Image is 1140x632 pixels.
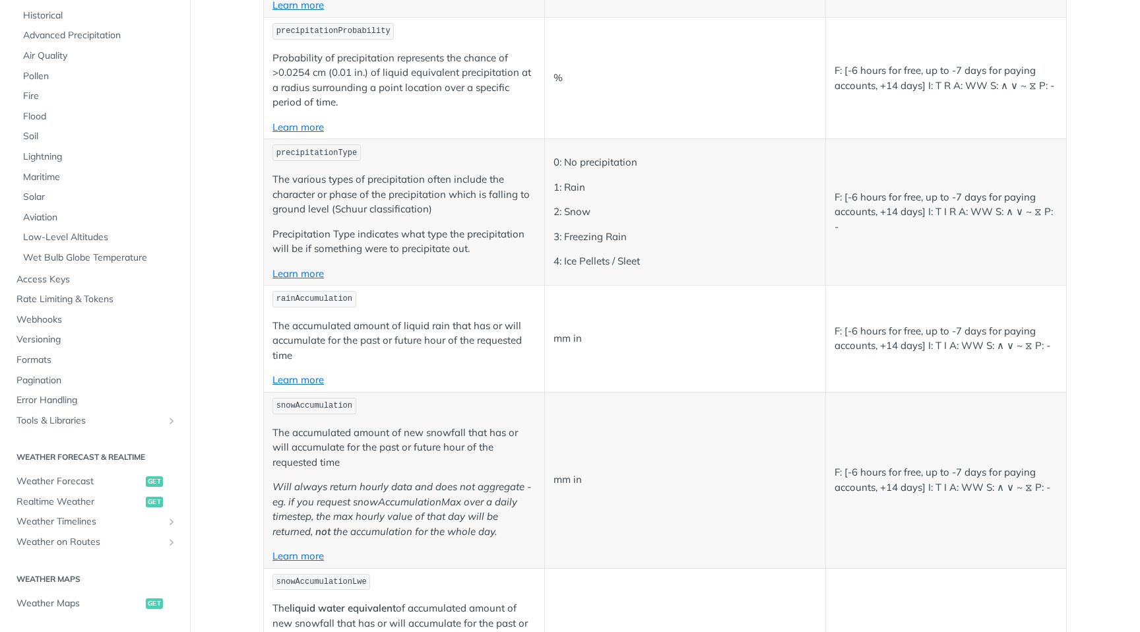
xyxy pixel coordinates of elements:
button: Show subpages for Weather on Routes [166,537,177,548]
a: Versioning [10,330,180,350]
a: Tools & LibrariesShow subpages for Tools & Libraries [10,411,180,431]
span: Lightning [23,150,177,164]
a: Air Quality [16,46,180,66]
span: Access Keys [16,273,177,286]
span: rainAccumulation [276,294,352,303]
a: Access Keys [10,270,180,290]
p: mm in [554,331,817,346]
p: Probability of precipitation represents the chance of >0.0254 cm (0.01 in.) of liquid equivalent ... [272,51,536,110]
a: Weather TimelinesShow subpages for Weather Timelines [10,512,180,532]
a: Formats [10,350,180,370]
p: 2: Snow [554,205,817,220]
strong: liquid water equivalent [290,602,396,614]
p: The various types of precipitation often include the character or phase of the precipitation whic... [272,172,536,217]
span: Advanced Precipitation [23,29,177,42]
span: Versioning [16,333,177,346]
h2: Weather Forecast & realtime [10,451,180,463]
span: Pagination [16,374,177,387]
a: Solar [16,187,180,207]
a: Webhooks [10,310,180,330]
span: Webhooks [16,313,177,327]
span: snowAccumulationLwe [276,577,367,586]
span: Weather on Routes [16,536,163,549]
span: Fire [23,90,177,103]
a: Historical [16,6,180,26]
a: Advanced Precipitation [16,26,180,46]
span: precipitationType [276,148,357,158]
span: Weather Maps [16,597,142,610]
a: Learn more [272,373,324,386]
p: 3: Freezing Rain [554,230,817,245]
a: Aviation [16,208,180,228]
p: The accumulated amount of liquid rain that has or will accumulate for the past or future hour of ... [272,319,536,363]
span: Formats [16,354,177,367]
a: Error Handling [10,391,180,410]
a: Weather Forecastget [10,472,180,491]
a: Learn more [272,121,324,133]
span: Weather Timelines [16,515,163,528]
span: precipitationProbability [276,26,391,36]
span: get [146,497,163,507]
p: F: [-6 hours for free, up to -7 days for paying accounts, +14 days] I: T I R A: WW S: ∧ ∨ ~ ⧖ P: - [835,190,1058,235]
span: get [146,598,163,609]
span: Weather Forecast [16,475,142,488]
button: Show subpages for Weather Timelines [166,517,177,527]
p: F: [-6 hours for free, up to -7 days for paying accounts, +14 days] I: T R A: WW S: ∧ ∨ ~ ⧖ P: - [835,63,1058,93]
em: the accumulation for the whole day. [333,525,497,538]
a: Rate Limiting & Tokens [10,290,180,309]
a: Pollen [16,67,180,86]
p: mm in [554,472,817,488]
button: Show subpages for Tools & Libraries [166,416,177,426]
a: Realtime Weatherget [10,492,180,512]
h2: Weather Maps [10,573,180,585]
strong: not [315,525,331,538]
span: Solar [23,191,177,204]
span: Maritime [23,171,177,184]
span: Historical [23,9,177,22]
span: snowAccumulation [276,401,352,410]
a: Weather Mapsget [10,594,180,614]
span: Air Quality [23,49,177,63]
a: Soil [16,127,180,146]
p: 4: Ice Pellets / Sleet [554,254,817,269]
p: 0: No precipitation [554,155,817,170]
span: Soil [23,130,177,143]
span: Aviation [23,211,177,224]
a: Weather on RoutesShow subpages for Weather on Routes [10,532,180,552]
span: Rate Limiting & Tokens [16,293,177,306]
a: Wet Bulb Globe Temperature [16,248,180,268]
span: Realtime Weather [16,495,142,509]
a: Fire [16,86,180,106]
span: get [146,476,163,487]
a: Maritime [16,168,180,187]
p: F: [-6 hours for free, up to -7 days for paying accounts, +14 days] I: T I A: WW S: ∧ ∨ ~ ⧖ P: - [835,465,1058,495]
span: Wet Bulb Globe Temperature [23,251,177,265]
span: Flood [23,110,177,123]
p: F: [-6 hours for free, up to -7 days for paying accounts, +14 days] I: T I A: WW S: ∧ ∨ ~ ⧖ P: - [835,324,1058,354]
p: % [554,71,817,86]
em: Will always return hourly data and does not aggregate - eg. if you request snowAccumulationMax ov... [272,480,531,538]
p: Precipitation Type indicates what type the precipitation will be if something were to precipitate... [272,227,536,257]
a: Low-Level Altitudes [16,228,180,247]
a: Flood [16,107,180,127]
a: Learn more [272,267,324,280]
a: Pagination [10,371,180,391]
p: The accumulated amount of new snowfall that has or will accumulate for the past or future hour of... [272,426,536,470]
span: Pollen [23,70,177,83]
a: Learn more [272,550,324,562]
span: Low-Level Altitudes [23,231,177,244]
span: Error Handling [16,394,177,407]
span: Tools & Libraries [16,414,163,427]
a: Lightning [16,147,180,167]
p: 1: Rain [554,180,817,195]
